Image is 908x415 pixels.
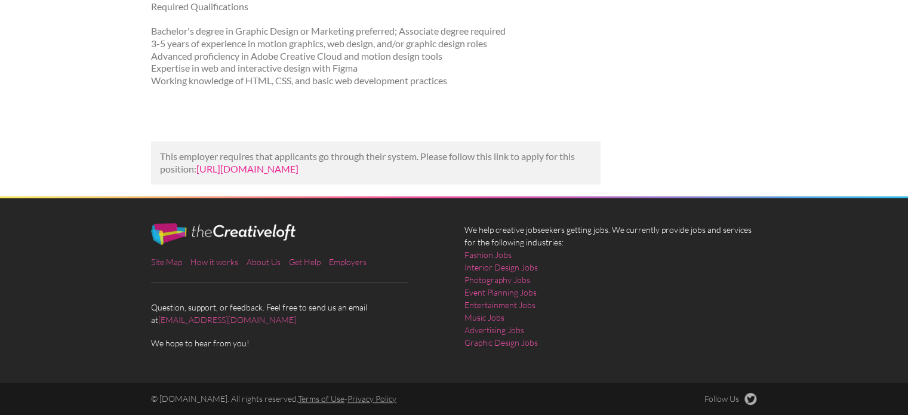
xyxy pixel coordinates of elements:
[247,257,281,267] a: About Us
[151,25,601,87] p: Bachelor's degree in Graphic Design or Marketing preferred; Associate degree required 3-5 years o...
[190,257,238,267] a: How it works
[704,393,757,405] a: Follow Us
[298,394,344,404] a: Terms of Use
[158,315,296,325] a: [EMAIL_ADDRESS][DOMAIN_NAME]
[329,257,367,267] a: Employers
[196,163,298,174] a: [URL][DOMAIN_NAME]
[151,1,601,13] p: Required Qualifications
[464,261,538,273] a: Interior Design Jobs
[347,394,396,404] a: Privacy Policy
[289,257,321,267] a: Get Help
[151,223,296,245] img: The Creative Loft
[464,336,538,349] a: Graphic Design Jobs
[464,324,524,336] a: Advertising Jobs
[151,257,182,267] a: Site Map
[141,393,611,405] div: © [DOMAIN_NAME]. All rights reserved. -
[464,286,537,299] a: Event Planning Jobs
[454,223,768,358] div: We help creative jobseekers getting jobs. We currently provide jobs and services for the followin...
[141,223,454,349] div: Question, support, or feedback. Feel free to send us an email at
[464,311,504,324] a: Music Jobs
[151,337,444,349] span: We hope to hear from you!
[160,150,592,176] p: This employer requires that applicants go through their system. Please follow this link to apply ...
[464,248,512,261] a: Fashion Jobs
[464,273,530,286] a: Photography Jobs
[464,299,535,311] a: Entertainment Jobs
